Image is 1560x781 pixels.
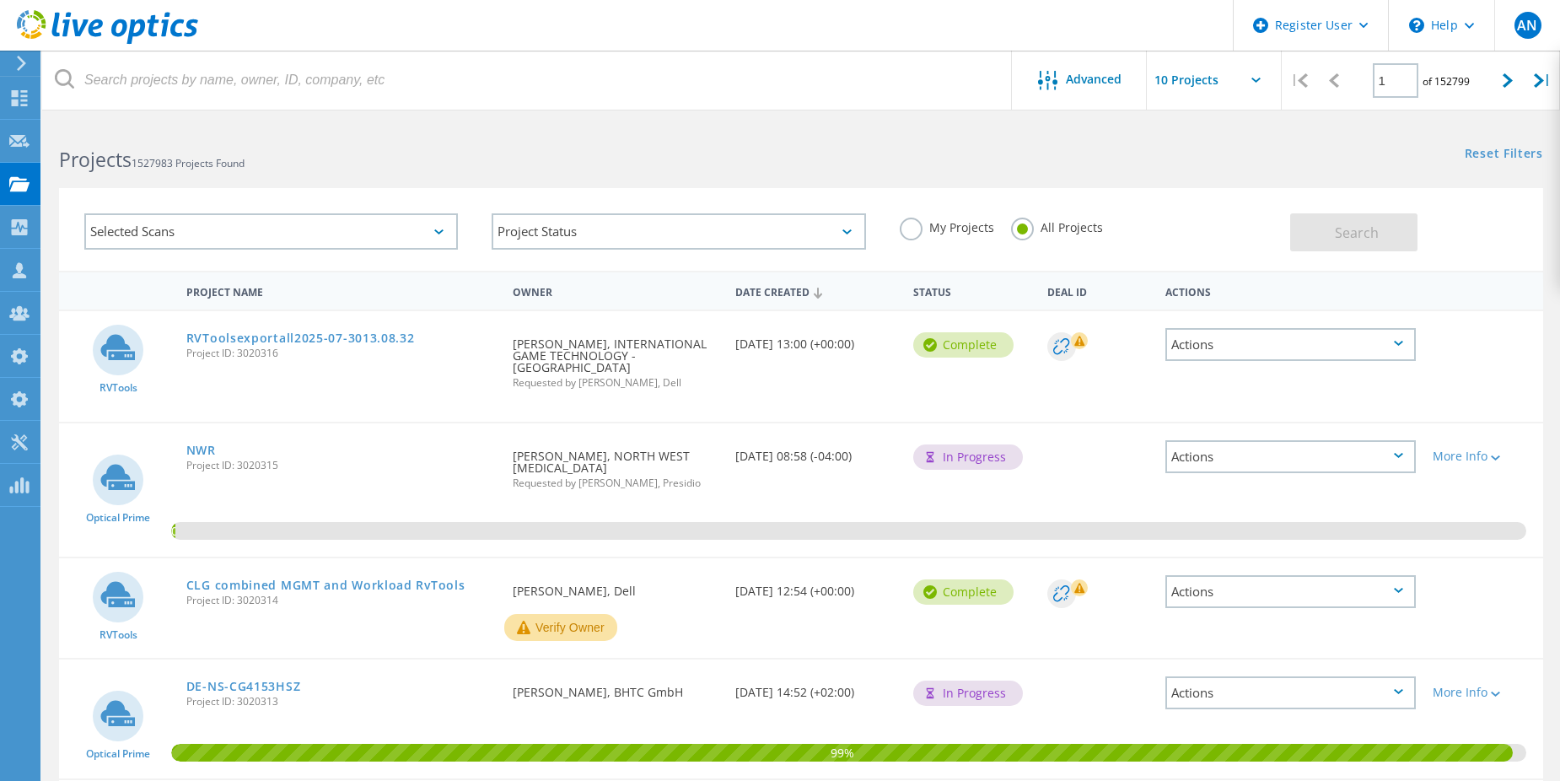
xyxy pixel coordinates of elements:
span: of 152799 [1423,74,1470,89]
span: Project ID: 3020316 [186,348,496,358]
a: NWR [186,444,216,456]
div: [PERSON_NAME], Dell [504,558,727,614]
input: Search projects by name, owner, ID, company, etc [42,51,1013,110]
span: RVTools [100,630,137,640]
div: Actions [1165,575,1416,608]
svg: \n [1409,18,1424,33]
a: Live Optics Dashboard [17,35,198,47]
div: [PERSON_NAME], NORTH WEST [MEDICAL_DATA] [504,423,727,505]
div: [DATE] 12:54 (+00:00) [727,558,905,614]
div: Deal Id [1039,275,1158,306]
b: Projects [59,146,132,173]
div: More Info [1433,687,1535,698]
div: Project Name [178,275,504,306]
div: In Progress [913,444,1023,470]
span: Project ID: 3020313 [186,697,496,707]
div: [PERSON_NAME], BHTC GmbH [504,660,727,715]
a: RVToolsexportall2025-07-3013.08.32 [186,332,415,344]
div: Selected Scans [84,213,458,250]
div: Status [905,275,1038,306]
button: Search [1290,213,1417,251]
label: My Projects [900,218,994,234]
div: [DATE] 08:58 (-04:00) [727,423,905,479]
span: 0.27% [171,522,175,537]
span: Requested by [PERSON_NAME], Dell [513,378,718,388]
span: 1527983 Projects Found [132,156,245,170]
div: More Info [1433,450,1535,462]
span: AN [1517,19,1537,32]
div: Date Created [727,275,905,307]
div: | [1525,51,1560,110]
div: Actions [1165,328,1416,361]
div: Actions [1165,676,1416,709]
div: Complete [913,579,1014,605]
span: Advanced [1066,73,1122,85]
a: Reset Filters [1465,148,1543,162]
span: Search [1335,224,1379,242]
span: Optical Prime [86,749,150,759]
div: [DATE] 14:52 (+02:00) [727,660,905,715]
div: Owner [504,275,727,306]
span: Project ID: 3020315 [186,461,496,471]
span: RVTools [100,383,137,393]
div: Project Status [492,213,865,250]
span: Optical Prime [86,513,150,523]
span: 99% [171,744,1513,759]
a: CLG combined MGMT and Workload RvTools [186,579,465,591]
a: DE-NS-CG4153HSZ [186,681,301,692]
label: All Projects [1011,218,1103,234]
div: Actions [1165,440,1416,473]
span: Project ID: 3020314 [186,595,496,606]
div: Actions [1157,275,1424,306]
div: [DATE] 13:00 (+00:00) [727,311,905,367]
div: [PERSON_NAME], INTERNATIONAL GAME TECHNOLOGY - [GEOGRAPHIC_DATA] [504,311,727,405]
div: Complete [913,332,1014,358]
div: | [1282,51,1316,110]
div: In Progress [913,681,1023,706]
span: Requested by [PERSON_NAME], Presidio [513,478,718,488]
button: Verify Owner [504,614,617,641]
